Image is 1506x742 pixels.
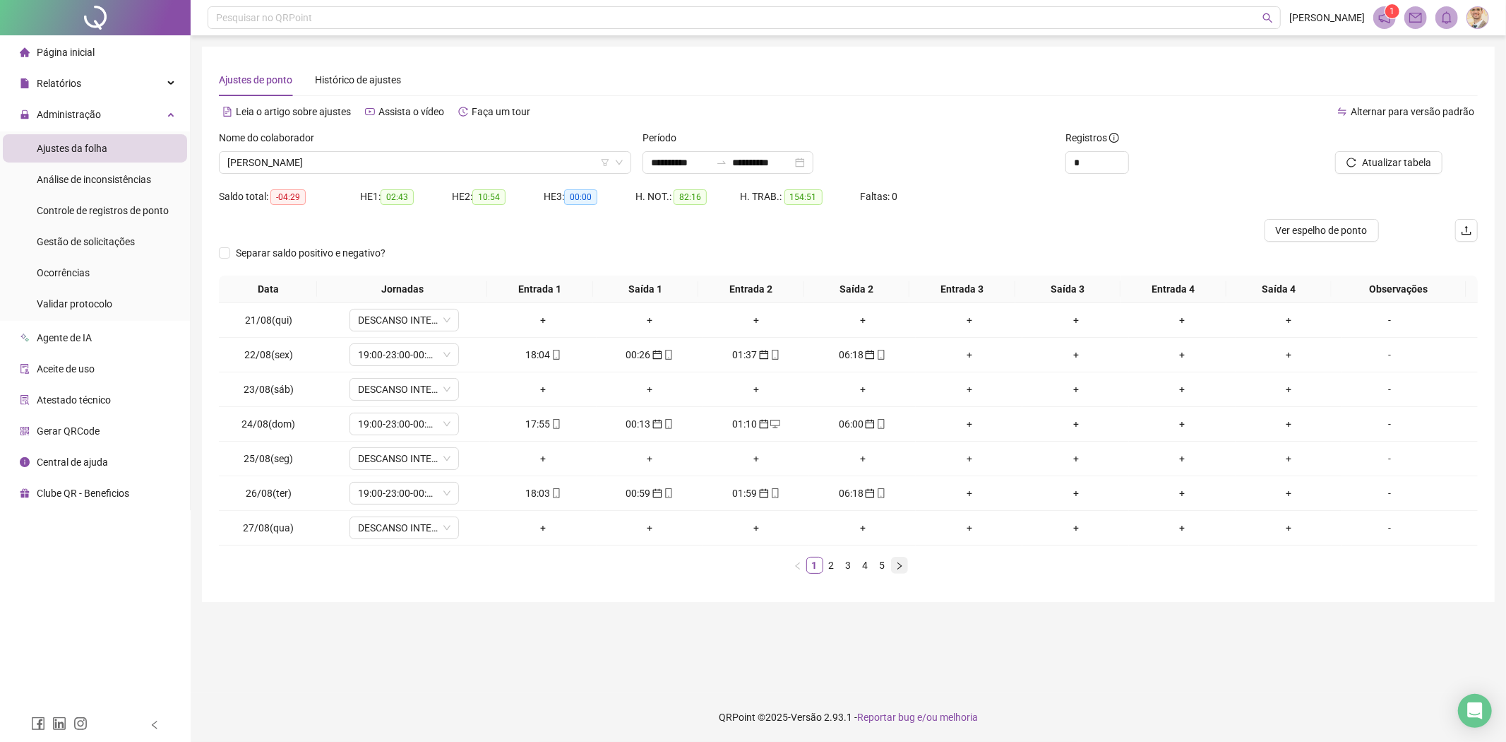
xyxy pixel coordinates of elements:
[602,451,698,466] div: +
[807,558,823,573] a: 1
[857,557,874,574] li: 4
[20,78,30,88] span: file
[651,488,662,498] span: calendar
[709,382,804,397] div: +
[550,350,561,360] span: mobile
[443,351,451,359] span: down
[219,276,317,303] th: Data
[891,557,908,574] li: Próxima página
[1348,382,1431,397] div: -
[1226,276,1332,303] th: Saída 4
[37,236,135,247] span: Gestão de solicitações
[709,485,804,501] div: 01:59
[20,395,30,405] span: solution
[1390,6,1395,16] span: 1
[758,488,769,498] span: calendar
[1262,13,1273,23] span: search
[1348,520,1431,536] div: -
[758,350,769,360] span: calendar
[550,419,561,429] span: mobile
[804,276,910,303] th: Saída 2
[674,189,707,205] span: 82:16
[230,245,391,261] span: Separar saldo positivo e negativo?
[244,349,293,360] span: 22/08(sex)
[496,520,591,536] div: +
[709,520,804,536] div: +
[1120,276,1226,303] th: Entrada 4
[1378,11,1391,24] span: notification
[593,276,699,303] th: Saída 1
[1241,416,1337,432] div: +
[1440,11,1453,24] span: bell
[840,557,857,574] li: 3
[875,488,886,498] span: mobile
[219,72,292,88] div: Ajustes de ponto
[909,276,1015,303] th: Entrada 3
[360,189,452,205] div: HE 1:
[1348,416,1431,432] div: -
[794,562,802,570] span: left
[1135,416,1230,432] div: +
[815,347,910,363] div: 06:18
[635,189,741,205] div: H. NOT.:
[841,558,856,573] a: 3
[1348,485,1431,501] div: -
[1135,451,1230,466] div: +
[1109,133,1119,143] span: info-circle
[544,189,635,205] div: HE 3:
[358,413,450,435] span: 19:00-23:00-00:00-07:00
[1332,276,1466,303] th: Observações
[1028,347,1123,363] div: +
[365,107,375,117] span: youtube
[861,191,898,202] span: Faltas: 0
[496,485,591,501] div: 18:03
[1335,151,1442,174] button: Atualizar tabela
[602,485,698,501] div: 00:59
[716,157,727,168] span: to
[219,189,360,205] div: Saldo total:
[1289,10,1365,25] span: [PERSON_NAME]
[358,517,450,538] span: DESCANSO INTER-JORNADA
[270,189,306,205] span: -04:29
[443,524,451,532] span: down
[1135,485,1230,501] div: +
[443,420,451,428] span: down
[784,189,823,205] span: 154:51
[37,425,100,437] span: Gerar QRCode
[1348,347,1431,363] div: -
[1362,155,1431,170] span: Atualizar tabela
[1241,312,1337,328] div: +
[815,382,910,397] div: +
[791,712,822,723] span: Versão
[863,419,875,429] span: calendar
[741,189,861,205] div: H. TRAB.:
[1241,451,1337,466] div: +
[37,394,111,406] span: Atestado técnico
[1028,520,1123,536] div: +
[921,312,1017,328] div: +
[651,350,662,360] span: calendar
[20,110,30,119] span: lock
[1028,451,1123,466] div: +
[1348,451,1431,466] div: -
[875,419,886,429] span: mobile
[1337,107,1347,117] span: swap
[37,174,151,185] span: Análise de inconsistências
[602,382,698,397] div: +
[815,485,910,501] div: 06:18
[20,426,30,436] span: qrcode
[246,488,292,499] span: 26/08(ter)
[452,189,544,205] div: HE 2:
[651,419,662,429] span: calendar
[52,717,66,731] span: linkedin
[381,189,414,205] span: 02:43
[1337,281,1460,297] span: Observações
[443,316,451,324] span: down
[1409,11,1422,24] span: mail
[1241,347,1337,363] div: +
[662,350,674,360] span: mobile
[20,488,30,498] span: gift
[662,419,674,429] span: mobile
[769,419,780,429] span: desktop
[921,347,1017,363] div: +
